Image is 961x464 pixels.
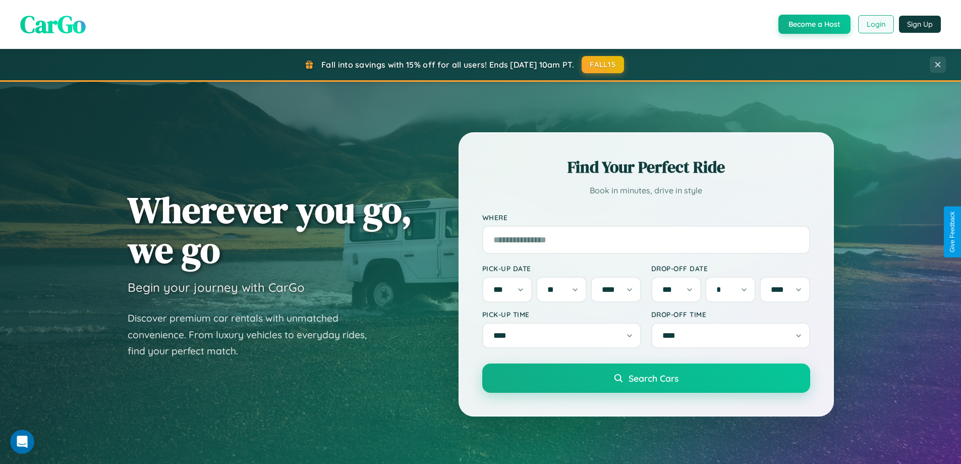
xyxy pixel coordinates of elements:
h1: Wherever you go, we go [128,190,412,270]
span: Search Cars [629,373,679,384]
button: FALL15 [582,56,624,73]
label: Drop-off Time [651,310,810,319]
label: Pick-up Date [482,264,641,273]
span: CarGo [20,8,86,41]
p: Discover premium car rentals with unmatched convenience. From luxury vehicles to everyday rides, ... [128,310,380,359]
button: Login [858,15,894,33]
p: Book in minutes, drive in style [482,183,810,198]
h2: Find Your Perfect Ride [482,156,810,178]
button: Sign Up [899,16,941,33]
label: Drop-off Date [651,264,810,273]
label: Pick-up Time [482,310,641,319]
button: Search Cars [482,364,810,393]
label: Where [482,213,810,222]
h3: Begin your journey with CarGo [128,280,305,295]
span: Fall into savings with 15% off for all users! Ends [DATE] 10am PT. [321,60,574,70]
iframe: Intercom live chat [10,430,34,454]
button: Become a Host [778,15,851,34]
div: Give Feedback [949,212,956,252]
